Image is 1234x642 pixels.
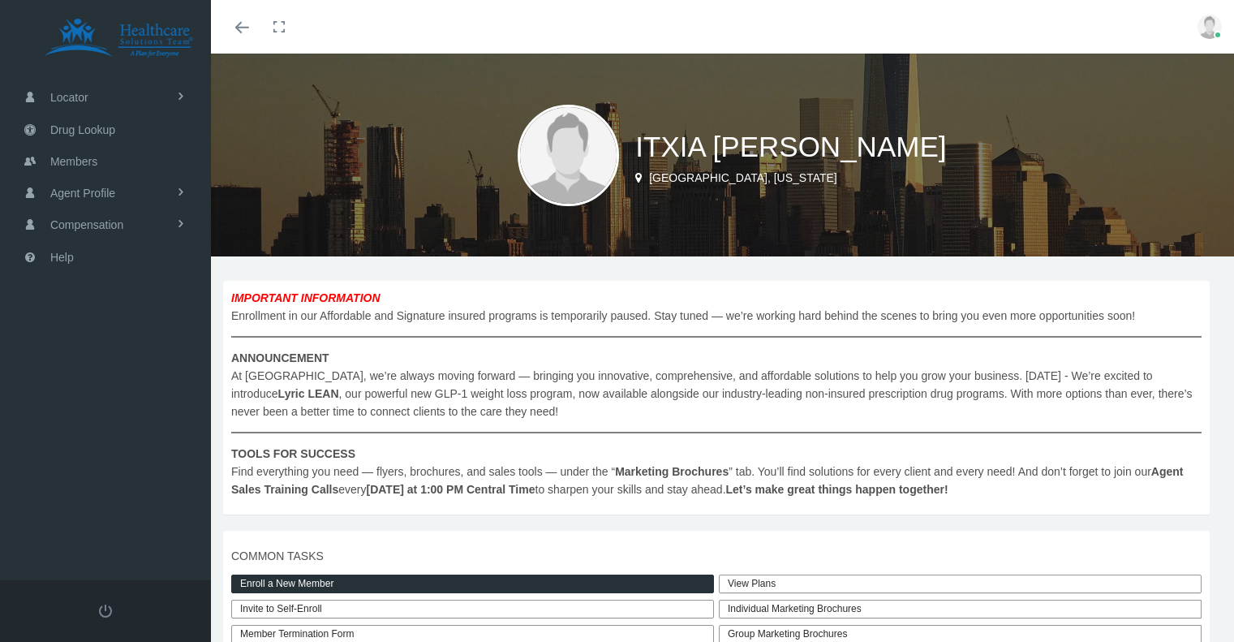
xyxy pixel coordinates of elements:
div: Individual Marketing Brochures [719,600,1202,618]
b: Agent Sales Training Calls [231,465,1184,496]
a: Invite to Self-Enroll [231,600,714,618]
b: Lyric LEAN [278,387,339,400]
span: Compensation [50,209,123,240]
img: HEALTHCARE SOLUTIONS TEAM, LLC [21,18,216,58]
span: Enrollment in our Affordable and Signature insured programs is temporarily paused. Stay tuned — w... [231,289,1202,498]
a: Enroll a New Member [231,575,714,593]
b: Marketing Brochures [615,465,729,478]
span: Help [50,242,74,273]
img: user-placeholder.jpg [518,105,619,206]
b: TOOLS FOR SUCCESS [231,447,355,460]
span: Agent Profile [50,178,115,209]
b: Let’s make great things happen together! [726,483,948,496]
b: ANNOUNCEMENT [231,351,329,364]
img: user-placeholder.jpg [1197,15,1222,39]
span: COMMON TASKS [231,547,1202,565]
span: ITXIA [PERSON_NAME] [635,131,946,162]
b: [DATE] at 1:00 PM Central Time [367,483,535,496]
span: Drug Lookup [50,114,115,145]
span: Members [50,146,97,177]
b: IMPORTANT INFORMATION [231,291,381,304]
span: Locator [50,82,88,113]
span: [GEOGRAPHIC_DATA], [US_STATE] [649,171,837,184]
a: View Plans [719,575,1202,593]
